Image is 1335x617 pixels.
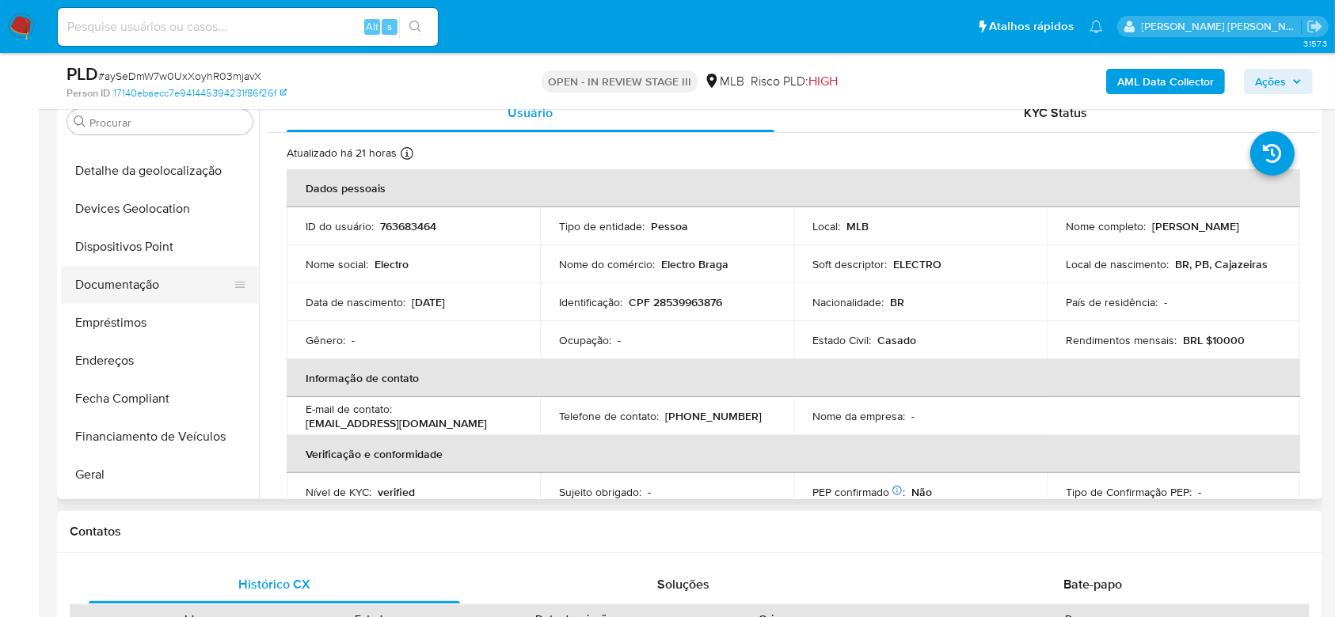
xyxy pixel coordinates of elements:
[89,115,246,130] input: Procurar
[812,219,840,233] p: Local :
[1090,20,1103,33] a: Notificações
[306,416,487,430] p: [EMAIL_ADDRESS][DOMAIN_NAME]
[618,333,621,347] p: -
[846,219,869,233] p: MLB
[559,257,655,271] p: Nome do comércio :
[751,73,838,90] span: Risco PLD:
[98,68,261,84] span: # aySeDmW7w0UxXoyhR03mjavX
[812,409,905,423] p: Nome da empresa :
[67,61,98,86] b: PLD
[559,333,611,347] p: Ocupação :
[1066,485,1192,499] p: Tipo de Confirmação PEP :
[1164,295,1167,309] p: -
[1117,69,1214,94] b: AML Data Collector
[380,219,436,233] p: 763683464
[61,418,259,456] button: Financiamento de Veículos
[378,485,415,499] p: verified
[657,575,709,593] span: Soluções
[306,333,345,347] p: Gênero :
[559,485,641,499] p: Sujeito obrigado :
[61,190,259,228] button: Devices Geolocation
[306,402,392,416] p: E-mail de contato :
[375,257,409,271] p: Electro
[812,485,905,499] p: PEP confirmado :
[812,257,887,271] p: Soft descriptor :
[287,435,1300,473] th: Verificação e conformidade
[306,485,371,499] p: Nível de KYC :
[306,257,368,271] p: Nome social :
[1244,69,1313,94] button: Ações
[651,219,688,233] p: Pessoa
[665,409,762,423] p: [PHONE_NUMBER]
[70,524,1310,539] h1: Contatos
[893,257,941,271] p: ELECTRO
[1066,219,1146,233] p: Nome completo :
[1063,575,1122,593] span: Bate-papo
[989,18,1074,35] span: Atalhos rápidos
[911,409,915,423] p: -
[61,152,259,190] button: Detalhe da geolocalização
[812,295,884,309] p: Nacionalidade :
[629,295,722,309] p: CPF 28539963876
[113,86,287,100] a: 17140ebaecc7e941445394231f86f26f
[1106,69,1225,94] button: AML Data Collector
[508,104,553,122] span: Usuário
[1303,37,1327,50] span: 3.157.3
[287,146,397,161] p: Atualizado há 21 horas
[559,409,659,423] p: Telefone de contato :
[890,295,904,309] p: BR
[366,19,378,34] span: Alt
[911,485,932,499] p: Não
[812,333,871,347] p: Estado Civil :
[1024,104,1087,122] span: KYC Status
[61,266,246,304] button: Documentação
[306,219,374,233] p: ID do usuário :
[648,485,651,499] p: -
[238,575,310,593] span: Histórico CX
[877,333,916,347] p: Casado
[704,73,744,90] div: MLB
[352,333,355,347] p: -
[1198,485,1201,499] p: -
[58,17,438,37] input: Pesquise usuários ou casos...
[1066,257,1169,271] p: Local de nascimento :
[1066,333,1177,347] p: Rendimentos mensais :
[61,380,259,418] button: Fecha Compliant
[808,72,838,90] span: HIGH
[559,295,622,309] p: Identificação :
[1066,295,1158,309] p: País de residência :
[1152,219,1239,233] p: [PERSON_NAME]
[1175,257,1268,271] p: BR, PB, Cajazeiras
[67,86,110,100] b: Person ID
[306,295,405,309] p: Data de nascimento :
[61,304,259,342] button: Empréstimos
[61,228,259,266] button: Dispositivos Point
[387,19,392,34] span: s
[61,342,259,380] button: Endereços
[74,115,86,128] button: Procurar
[1255,69,1286,94] span: Ações
[661,257,728,271] p: Electro Braga
[1142,19,1302,34] p: andrea.asantos@mercadopago.com.br
[1183,333,1245,347] p: BRL $10000
[61,494,259,532] button: Histórico de Risco PLD
[61,456,259,494] button: Geral
[542,70,698,93] p: OPEN - IN REVIEW STAGE III
[559,219,645,233] p: Tipo de entidade :
[287,359,1300,397] th: Informação de contato
[412,295,445,309] p: [DATE]
[399,16,432,38] button: search-icon
[1306,18,1323,35] a: Sair
[287,169,1300,207] th: Dados pessoais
